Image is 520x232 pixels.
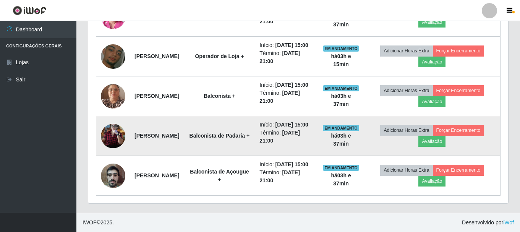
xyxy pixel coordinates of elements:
li: Início: [259,81,313,89]
span: EM ANDAMENTO [323,85,359,91]
button: Forçar Encerramento [433,45,484,56]
button: Adicionar Horas Extra [380,165,433,175]
strong: há 03 h e 15 min [331,53,351,67]
span: © 2025 . [83,219,114,227]
time: [DATE] 15:00 [275,42,308,48]
strong: há 03 h e 37 min [331,93,351,107]
span: Desenvolvido por [462,219,514,227]
img: 1744237096937.jpeg [101,119,125,153]
span: EM ANDAMENTO [323,45,359,52]
li: Término: [259,169,313,185]
button: Avaliação [418,57,445,67]
strong: [PERSON_NAME] [134,93,179,99]
strong: Operador de Loja + [195,53,244,59]
strong: há 03 h e 37 min [331,172,351,187]
a: iWof [503,219,514,226]
span: EM ANDAMENTO [323,125,359,131]
strong: há 03 h e 37 min [331,133,351,147]
span: EM ANDAMENTO [323,165,359,171]
button: Forçar Encerramento [433,85,484,96]
strong: Balconista de Padaria + [190,133,250,139]
img: 1742859772474.jpeg [101,31,125,81]
span: IWOF [83,219,97,226]
img: CoreUI Logo [13,6,47,15]
img: 1734364462584.jpeg [101,159,125,192]
li: Início: [259,41,313,49]
li: Término: [259,89,313,105]
img: 1730323738403.jpeg [101,75,125,118]
button: Forçar Encerramento [433,125,484,136]
time: [DATE] 15:00 [275,82,308,88]
li: Término: [259,129,313,145]
li: Início: [259,121,313,129]
button: Forçar Encerramento [433,165,484,175]
button: Avaliação [418,96,445,107]
button: Adicionar Horas Extra [380,45,433,56]
strong: [PERSON_NAME] [134,53,179,59]
li: Início: [259,161,313,169]
li: Término: [259,49,313,65]
strong: Balconista de Açougue + [190,169,249,183]
button: Adicionar Horas Extra [380,85,433,96]
button: Avaliação [418,176,445,187]
button: Avaliação [418,136,445,147]
button: Adicionar Horas Extra [380,125,433,136]
button: Avaliação [418,17,445,28]
strong: Balconista + [204,93,235,99]
time: [DATE] 15:00 [275,161,308,167]
strong: [PERSON_NAME] [134,172,179,178]
strong: [PERSON_NAME] [134,133,179,139]
time: [DATE] 15:00 [275,122,308,128]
